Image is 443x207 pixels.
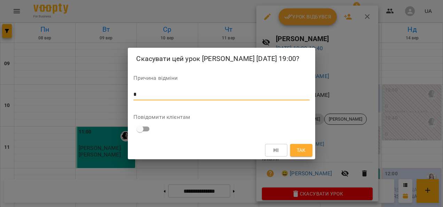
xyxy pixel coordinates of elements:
[265,144,287,156] button: Ні
[133,75,309,81] label: Причина відміни
[133,114,309,120] label: Повідомити клієнтам
[273,146,279,154] span: Ні
[136,53,306,64] h2: Скасувати цей урок [PERSON_NAME] [DATE] 19:00?
[297,146,306,154] span: Так
[290,144,312,156] button: Так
